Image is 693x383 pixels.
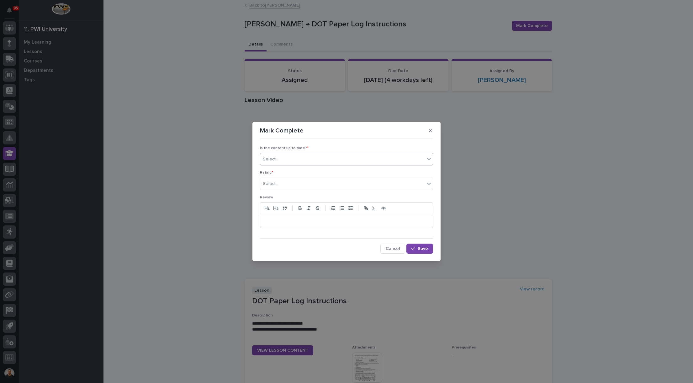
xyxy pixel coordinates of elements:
button: Cancel [380,244,405,254]
span: Cancel [386,246,400,251]
div: Select... [263,181,278,187]
div: Select... [263,156,278,163]
span: Save [418,246,428,251]
p: Mark Complete [260,127,304,134]
span: Rating [260,171,273,175]
span: Review [260,196,273,199]
span: Is the content up to date? [260,146,309,150]
button: Save [406,244,433,254]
